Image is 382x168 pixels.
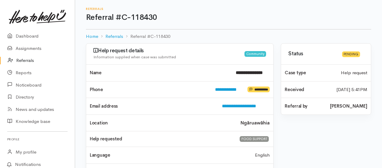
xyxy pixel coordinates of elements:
[241,120,270,127] b: Ngāruawāhia
[330,103,367,110] b: [PERSON_NAME]
[90,87,208,92] h4: Phone
[251,152,273,159] div: English
[93,54,176,60] span: Information supplied when case was submitted
[86,13,371,22] h1: Referral #C-118430
[105,33,123,40] a: Referrals
[285,87,329,92] h4: Received
[342,51,360,57] div: Pending
[285,70,334,75] h4: Case type
[86,29,371,44] nav: breadcrumb
[86,33,98,40] a: Home
[285,104,323,109] h4: Referral by
[90,153,110,158] h4: Language
[93,48,244,54] h3: Help request details
[123,33,170,40] li: Referral #C-118430
[86,7,371,11] h6: Referrals
[90,104,215,109] h4: Email address
[90,136,232,142] h4: Help requested
[90,121,233,126] h4: Location
[90,70,229,75] h4: Name
[336,86,367,93] time: [DATE] 5:41PM
[244,51,266,57] div: Community
[7,135,68,143] h6: Profile
[240,136,269,142] div: FOOD SUPPORT
[288,51,338,57] h3: Status
[337,69,371,76] div: Help request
